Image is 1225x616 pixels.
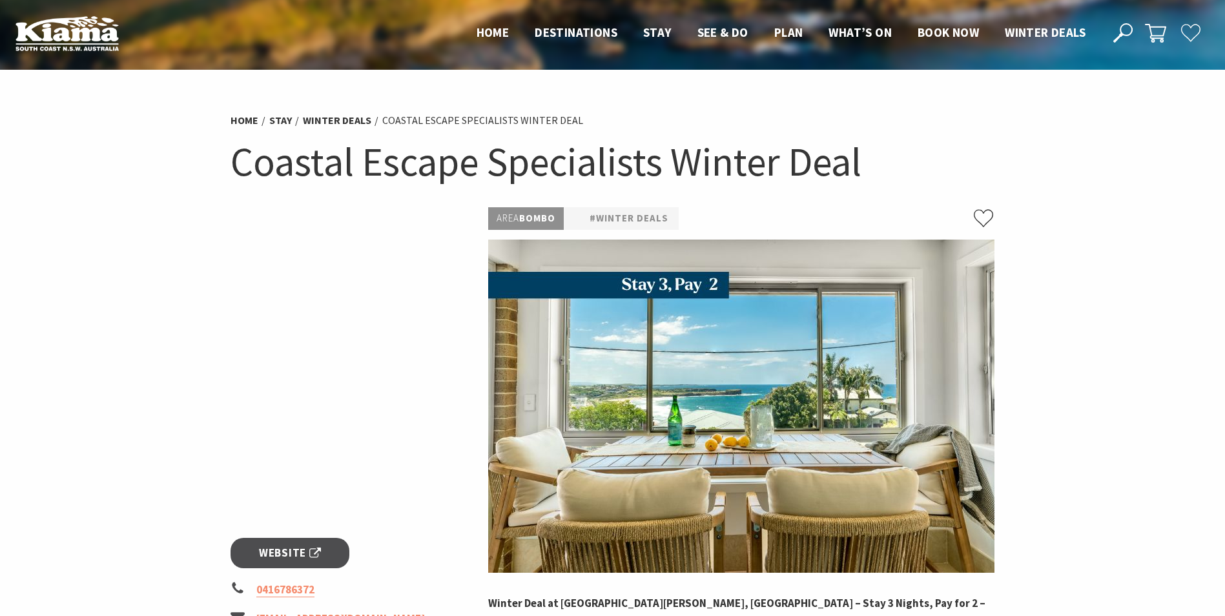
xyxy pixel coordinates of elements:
span: Area [497,212,519,224]
span: Book now [918,25,979,40]
span: What’s On [829,25,892,40]
span: See & Do [697,25,748,40]
nav: Main Menu [464,23,1098,44]
a: Winter Deals [303,114,371,127]
span: Plan [774,25,803,40]
a: Website [231,538,350,568]
span: Winter Deals [1005,25,1086,40]
span: Website [259,544,321,562]
li: Coastal Escape Specialists Winter Deal [382,112,583,129]
span: Home [477,25,510,40]
a: Home [231,114,258,127]
h1: Coastal Escape Specialists Winter Deal [231,136,995,188]
img: Kiama Logo [15,15,119,51]
a: 0416786372 [256,582,314,597]
a: Stay [269,114,292,127]
span: Stay [643,25,672,40]
span: Destinations [535,25,617,40]
p: Bombo [488,207,564,230]
a: #Winter Deals [590,210,668,227]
